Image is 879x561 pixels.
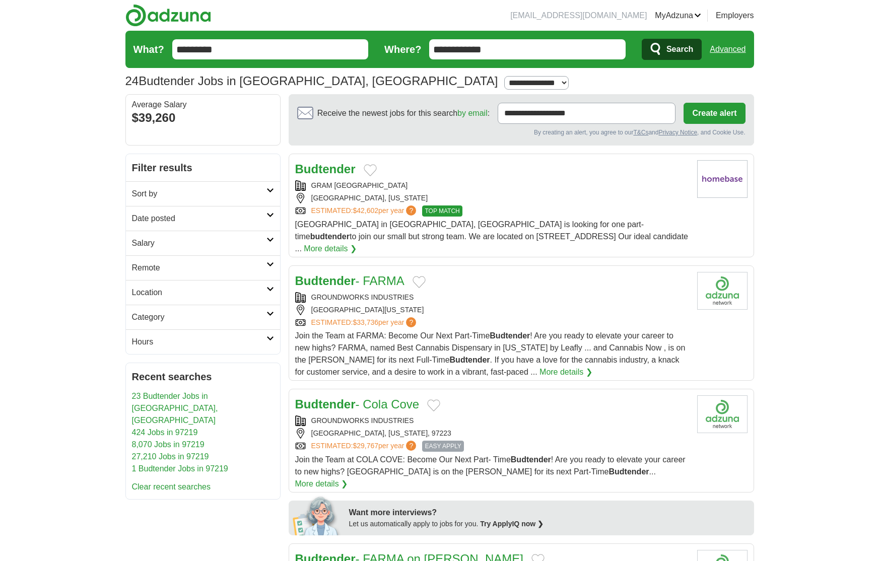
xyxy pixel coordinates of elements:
[539,366,592,378] a: More details ❯
[642,39,702,60] button: Search
[132,428,198,437] a: 424 Jobs in 97219
[295,193,689,203] div: [GEOGRAPHIC_DATA], [US_STATE]
[126,181,280,206] a: Sort by
[384,42,421,57] label: Where?
[609,467,649,476] strong: Budtender
[450,356,490,364] strong: Budtender
[716,10,754,22] a: Employers
[295,415,689,426] div: GROUNDWORKS INDUSTRIES
[406,205,416,216] span: ?
[406,317,416,327] span: ?
[655,10,701,22] a: MyAdzuna
[427,399,440,411] button: Add to favorite jobs
[125,4,211,27] img: Adzuna logo
[310,232,350,241] strong: budtender
[490,331,530,340] strong: Budtender
[311,317,419,328] a: ESTIMATED:$33,736per year?
[317,107,490,119] span: Receive the newest jobs for this search :
[125,72,139,90] span: 24
[132,311,266,323] h2: Category
[293,495,342,535] img: apply-iq-scientist.png
[633,129,648,136] a: T&Cs
[295,305,689,315] div: [GEOGRAPHIC_DATA][US_STATE]
[132,237,266,249] h2: Salary
[295,274,356,288] strong: Budtender
[132,369,274,384] h2: Recent searches
[132,287,266,299] h2: Location
[295,455,686,476] span: Join the Team at COLA COVE: Become Our Next Part- Time ! Are you ready to elevate your career to ...
[126,329,280,354] a: Hours
[132,452,209,461] a: 27,210 Jobs in 97219
[697,272,748,310] img: Company logo
[132,188,266,200] h2: Sort by
[422,441,463,452] span: EASY APPLY
[511,455,551,464] strong: Budtender
[710,39,746,59] a: Advanced
[480,520,544,528] a: Try ApplyIQ now ❯
[132,482,211,491] a: Clear recent searches
[413,276,426,288] button: Add to favorite jobs
[295,428,689,439] div: [GEOGRAPHIC_DATA], [US_STATE], 97223
[295,274,404,288] a: Budtender- FARMA
[126,231,280,255] a: Salary
[457,109,488,117] a: by email
[297,128,746,137] div: By creating an alert, you agree to our and , and Cookie Use.
[311,205,419,217] a: ESTIMATED:$42,602per year?
[295,162,356,176] a: Budtender
[132,262,266,274] h2: Remote
[697,395,748,433] img: Company logo
[422,205,462,217] span: TOP MATCH
[304,243,357,255] a: More details ❯
[295,478,348,490] a: More details ❯
[132,109,274,127] div: $39,260
[353,206,378,215] span: $42,602
[126,206,280,231] a: Date posted
[353,318,378,326] span: $33,736
[510,10,647,22] li: [EMAIL_ADDRESS][DOMAIN_NAME]
[295,397,420,411] a: Budtender- Cola Cove
[295,397,356,411] strong: Budtender
[125,74,498,88] h1: Budtender Jobs in [GEOGRAPHIC_DATA], [GEOGRAPHIC_DATA]
[126,305,280,329] a: Category
[295,180,689,191] div: GRAM [GEOGRAPHIC_DATA]
[658,129,697,136] a: Privacy Notice
[364,164,377,176] button: Add to favorite jobs
[126,255,280,280] a: Remote
[349,507,748,519] div: Want more interviews?
[295,331,686,376] span: Join the Team at FARMA: Become Our Next Part-Time ! Are you ready to elevate your career to new h...
[132,213,266,225] h2: Date posted
[666,39,693,59] span: Search
[132,464,228,473] a: 1 Budtender Jobs in 97219
[684,103,745,124] button: Create alert
[126,280,280,305] a: Location
[295,292,689,303] div: GROUNDWORKS INDUSTRIES
[311,441,419,452] a: ESTIMATED:$29,767per year?
[132,336,266,348] h2: Hours
[132,392,218,425] a: 23 Budtender Jobs in [GEOGRAPHIC_DATA], [GEOGRAPHIC_DATA]
[353,442,378,450] span: $29,767
[126,154,280,181] h2: Filter results
[295,220,688,253] span: [GEOGRAPHIC_DATA] in [GEOGRAPHIC_DATA], [GEOGRAPHIC_DATA] is looking for one part-time to join ou...
[406,441,416,451] span: ?
[132,101,274,109] div: Average Salary
[697,160,748,198] img: Company logo
[349,519,748,529] div: Let us automatically apply to jobs for you.
[133,42,164,57] label: What?
[132,440,205,449] a: 8,070 Jobs in 97219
